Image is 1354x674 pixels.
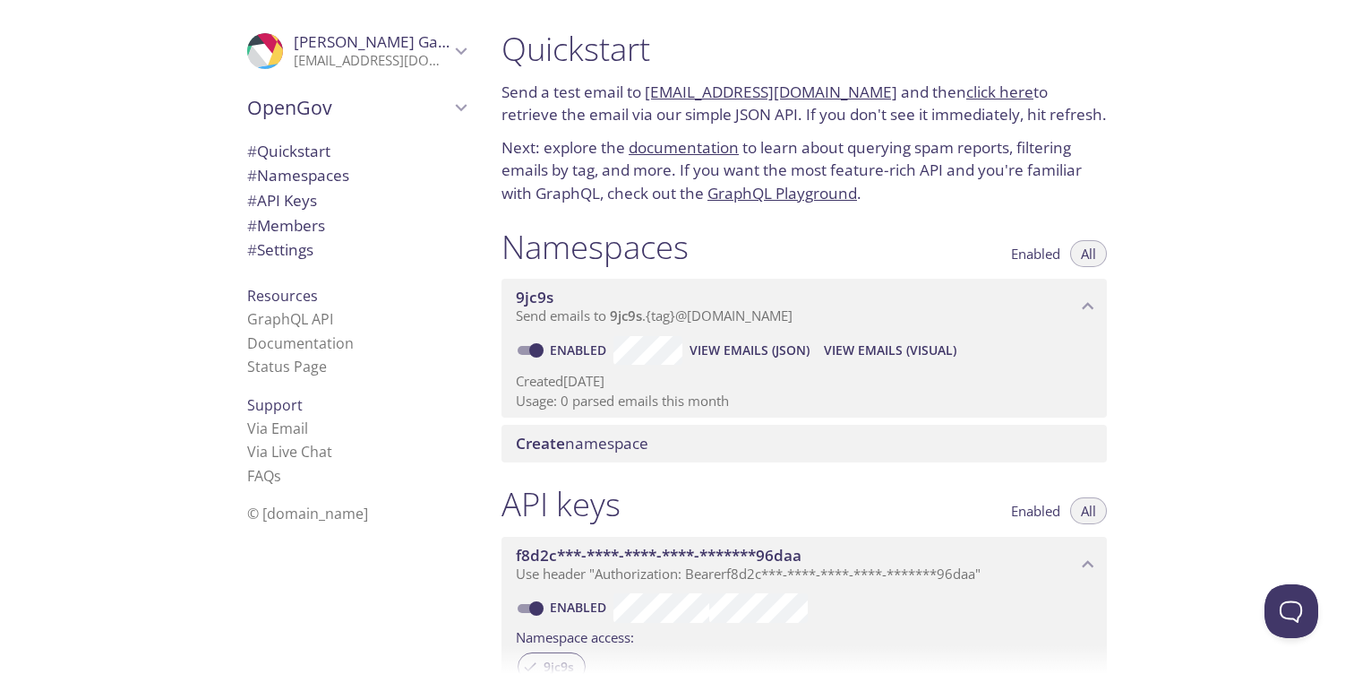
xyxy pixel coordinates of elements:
a: Enabled [547,341,613,359]
a: documentation [629,137,739,158]
div: Team Settings [233,238,480,263]
a: click here [966,82,1033,102]
span: View Emails (Visual) [824,340,956,361]
span: Members [247,215,325,236]
span: © [DOMAIN_NAME] [247,504,368,523]
p: Next: explore the to learn about querying spam reports, filtering emails by tag, and more. If you... [501,136,1107,205]
h1: API keys [501,484,621,524]
span: OpenGov [247,95,450,120]
div: Quickstart [233,139,480,164]
div: OpenGov [233,84,480,131]
span: Namespaces [247,165,349,186]
span: API Keys [247,190,317,211]
p: Usage: 0 parsed emails this month [516,392,1093,410]
p: [EMAIL_ADDRESS][DOMAIN_NAME] [294,52,450,70]
div: Members [233,213,480,238]
a: GraphQL API [247,309,333,329]
div: Create namespace [501,425,1107,462]
span: # [247,165,257,186]
span: Settings [247,239,313,260]
a: GraphQL Playground [707,183,857,203]
span: Send emails to . {tag} @[DOMAIN_NAME] [516,307,793,324]
button: Enabled [1000,240,1071,267]
span: namespace [516,433,648,454]
div: Eashwar Ganapathy [233,22,480,81]
a: [EMAIL_ADDRESS][DOMAIN_NAME] [645,82,897,102]
label: Namespace access: [516,623,634,649]
div: 9jc9s namespace [501,279,1107,334]
span: s [274,466,281,486]
span: 9jc9s [516,287,553,307]
span: [PERSON_NAME] Ganapathy [294,31,498,52]
span: Support [247,395,303,415]
span: Create [516,433,565,454]
button: Enabled [1000,497,1071,524]
span: # [247,190,257,211]
button: All [1070,497,1107,524]
a: FAQ [247,466,281,486]
span: Resources [247,286,318,306]
h1: Quickstart [501,29,1107,69]
span: # [247,215,257,236]
button: All [1070,240,1107,267]
a: Via Email [247,419,308,438]
h1: Namespaces [501,227,689,267]
span: View Emails (JSON) [690,340,810,361]
a: Status Page [247,357,327,376]
a: Via Live Chat [247,442,332,462]
iframe: Help Scout Beacon - Open [1264,584,1318,638]
span: Quickstart [247,141,330,161]
p: Created [DATE] [516,372,1093,391]
p: Send a test email to and then to retrieve the email via our simple JSON API. If you don't see it ... [501,81,1107,126]
a: Enabled [547,599,613,616]
a: Documentation [247,333,354,353]
div: Namespaces [233,163,480,188]
span: # [247,141,257,161]
div: API Keys [233,188,480,213]
span: 9jc9s [610,307,642,324]
span: # [247,239,257,260]
button: View Emails (Visual) [817,336,964,365]
button: View Emails (JSON) [682,336,817,365]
